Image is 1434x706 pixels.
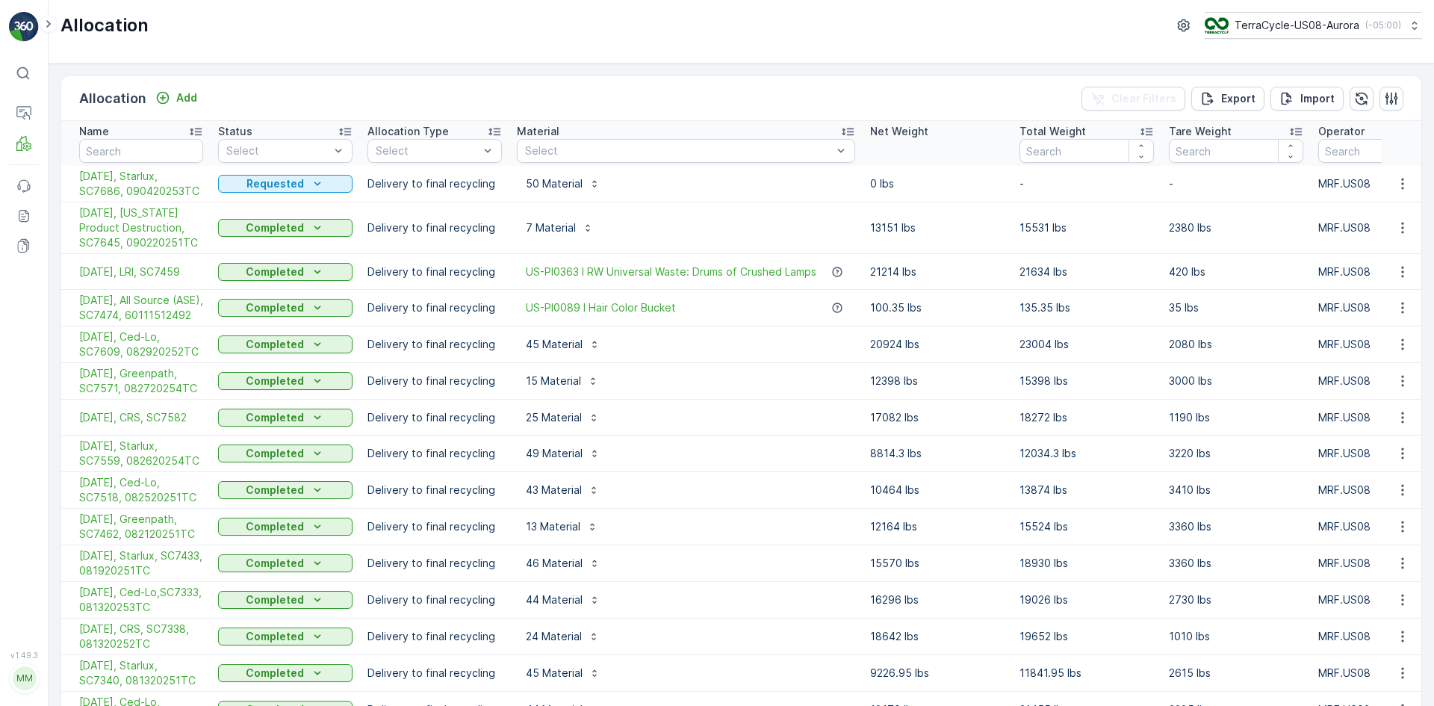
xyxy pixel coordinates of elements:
p: 1190 lbs [1169,410,1303,425]
td: Delivery to final recycling [360,655,509,692]
p: 100.35 lbs [870,300,1005,315]
p: Operator [1318,124,1365,139]
button: Completed [218,481,353,499]
p: Completed [246,519,304,534]
p: 20924 lbs [870,337,1005,352]
p: Status [218,124,252,139]
td: Delivery to final recycling [360,326,509,363]
p: Export [1221,91,1255,106]
button: Clear Filters [1081,87,1185,111]
p: 3360 lbs [1169,519,1303,534]
p: 23004 lbs [1019,337,1154,352]
p: 12398 lbs [870,374,1005,388]
p: 11841.95 lbs [1019,666,1154,681]
td: Delivery to final recycling [360,472,509,509]
p: 17082 lbs [870,410,1005,425]
input: Search [1169,139,1303,163]
span: [DATE], CRS, SC7338, 081320252TC [79,622,203,651]
button: Import [1270,87,1344,111]
p: 46 Material [526,556,583,571]
p: 24 Material [526,629,582,644]
p: Completed [246,374,304,388]
a: US-PI0363 I RW Universal Waste: Drums of Crushed Lamps [526,264,816,279]
p: 135.35 lbs [1019,300,1154,315]
button: TerraCycle-US08-Aurora(-05:00) [1205,12,1422,39]
button: MM [9,663,39,694]
p: Import [1300,91,1335,106]
td: Delivery to final recycling [360,363,509,400]
span: [DATE], All Source (ASE), SC7474, 60111512492 [79,293,203,323]
img: logo [9,12,39,42]
p: Select [525,143,832,158]
p: Requested [246,176,304,191]
p: Completed [246,666,304,681]
button: Completed [218,591,353,609]
td: Delivery to final recycling [360,400,509,436]
p: Allocation [60,13,149,37]
button: Completed [218,664,353,682]
p: Allocation [79,88,146,109]
p: 13874 lbs [1019,483,1154,498]
span: [DATE], Starlux, SC7340, 081320251TC [79,658,203,688]
p: 18642 lbs [870,629,1005,644]
p: 2615 lbs [1169,666,1303,681]
span: [DATE], Greenpath, SC7571, 082720254TC [79,366,203,396]
p: 2080 lbs [1169,337,1303,352]
p: 49 Material [526,446,583,461]
p: 3410 lbs [1169,483,1303,498]
p: Completed [246,337,304,352]
td: Delivery to final recycling [360,582,509,619]
p: 25 Material [526,410,582,425]
p: 19026 lbs [1019,592,1154,607]
td: Delivery to final recycling [360,166,509,202]
p: 15 Material [526,374,581,388]
p: Completed [246,629,304,644]
a: 09/02/25, LRI, SC7459 [79,264,203,279]
p: Total Weight [1019,124,1086,139]
img: image_ci7OI47.png [1205,17,1229,34]
p: 9226.95 lbs [870,666,1005,681]
a: 08/22/25, Greenpath, SC7462, 082120251TC [79,512,203,542]
p: 8814.3 lbs [870,446,1005,461]
p: 35 lbs [1169,300,1303,315]
a: US-PI0089 I Hair Color Bucket [526,300,676,315]
td: Delivery to final recycling [360,509,509,545]
td: Delivery to final recycling [360,290,509,326]
p: Net Weight [870,124,928,139]
p: 3000 lbs [1169,374,1303,388]
p: 50 Material [526,176,583,191]
button: 13 Material [517,515,607,539]
a: 08/14/25, Starlux, SC7340, 081320251TC [79,658,203,688]
button: Completed [218,445,353,462]
a: 08/20/25, Starlux, SC7433, 081920251TC [79,548,203,578]
span: v 1.49.3 [9,651,39,660]
p: 45 Material [526,337,583,352]
p: Select [226,143,329,158]
p: 21634 lbs [1019,264,1154,279]
td: Delivery to final recycling [360,545,509,582]
p: Select [376,143,479,158]
button: Export [1191,87,1264,111]
p: Completed [246,592,304,607]
span: [DATE], Starlux, SC7686, 090420253TC [79,169,203,199]
p: 15531 lbs [1019,220,1154,235]
p: 21214 lbs [870,264,1005,279]
a: 08/29/25, Greenpath, SC7571, 082720254TC [79,366,203,396]
button: Add [149,89,203,107]
p: 13151 lbs [870,220,1005,235]
button: 25 Material [517,406,609,430]
span: [DATE], Starlux, SC7433, 081920251TC [79,548,203,578]
p: 16296 lbs [870,592,1005,607]
p: TerraCycle-US08-Aurora [1235,18,1359,33]
span: [DATE], Starlux, SC7559, 082620254TC [79,439,203,468]
div: MM [13,666,37,690]
p: Completed [246,220,304,235]
p: 2730 lbs [1169,592,1303,607]
a: 08/27/25, Starlux, SC7559, 082620254TC [79,439,203,468]
p: Add [176,90,197,105]
button: 46 Material [517,551,609,575]
p: ( -05:00 ) [1365,19,1401,31]
button: Completed [218,299,353,317]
